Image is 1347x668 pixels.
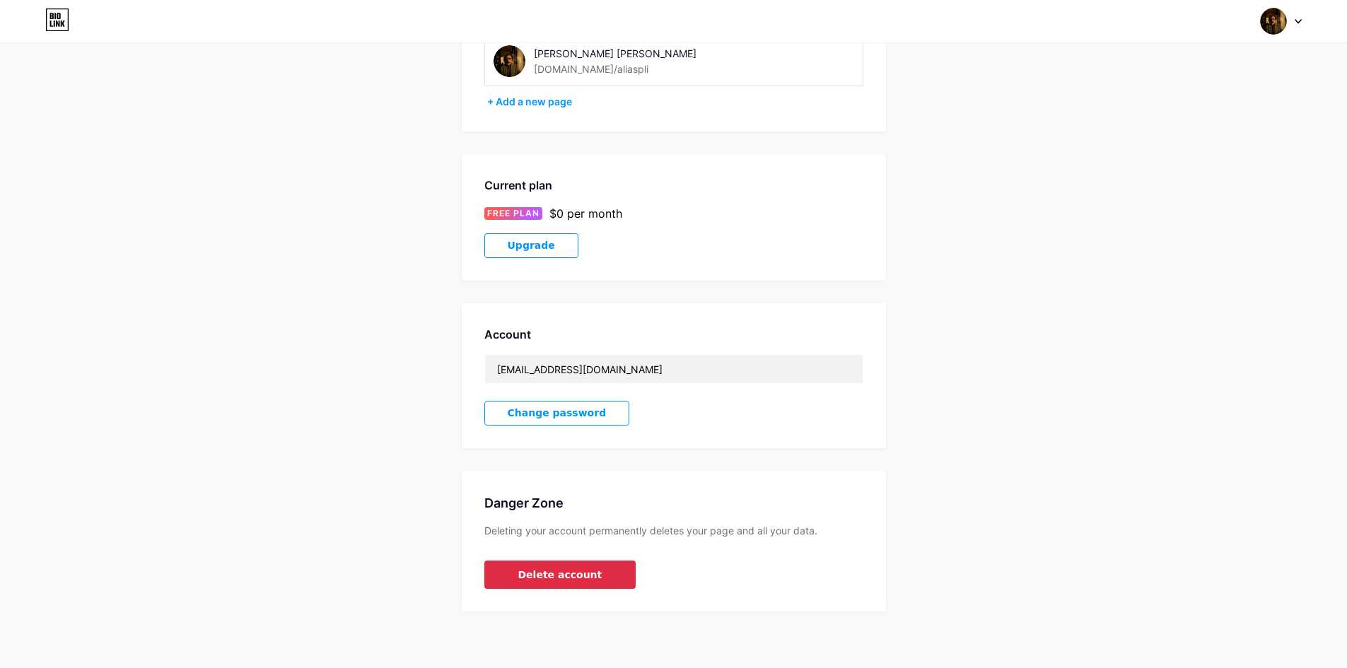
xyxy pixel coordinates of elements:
button: Change password [484,401,630,426]
div: Danger Zone [484,493,863,512]
img: aliaspli [494,45,525,77]
span: Upgrade [508,240,555,252]
span: Delete account [518,568,602,582]
span: FREE PLAN [487,207,540,220]
div: + Add a new page [487,95,863,109]
input: Email [485,355,863,383]
div: Account [484,326,863,343]
div: Deleting your account permanently deletes your page and all your data. [484,524,863,538]
div: [PERSON_NAME] [PERSON_NAME] [534,46,734,61]
div: Current plan [484,177,863,194]
span: Change password [508,407,607,419]
div: $0 per month [549,205,622,222]
button: Delete account [484,561,636,589]
img: Ali Alaspli [1260,8,1287,35]
div: [DOMAIN_NAME]/aliaspli [534,61,648,76]
button: Upgrade [484,233,578,258]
